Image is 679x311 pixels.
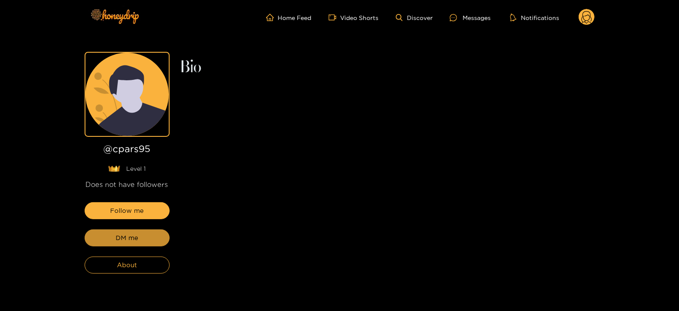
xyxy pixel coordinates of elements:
[110,206,144,216] span: Follow me
[180,60,595,75] h2: Bio
[117,260,137,270] span: About
[85,144,170,158] h1: @ cpars95
[85,180,170,189] div: Does not have followers
[85,202,170,219] button: Follow me
[396,14,433,21] a: Discover
[508,13,562,22] button: Notifications
[127,164,146,173] span: Level 1
[266,14,278,21] span: home
[116,233,138,243] span: DM me
[85,229,170,246] button: DM me
[450,13,491,23] div: Messages
[85,257,170,274] button: About
[108,165,120,172] img: lavel grade
[266,14,312,21] a: Home Feed
[329,14,341,21] span: video-camera
[329,14,379,21] a: Video Shorts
